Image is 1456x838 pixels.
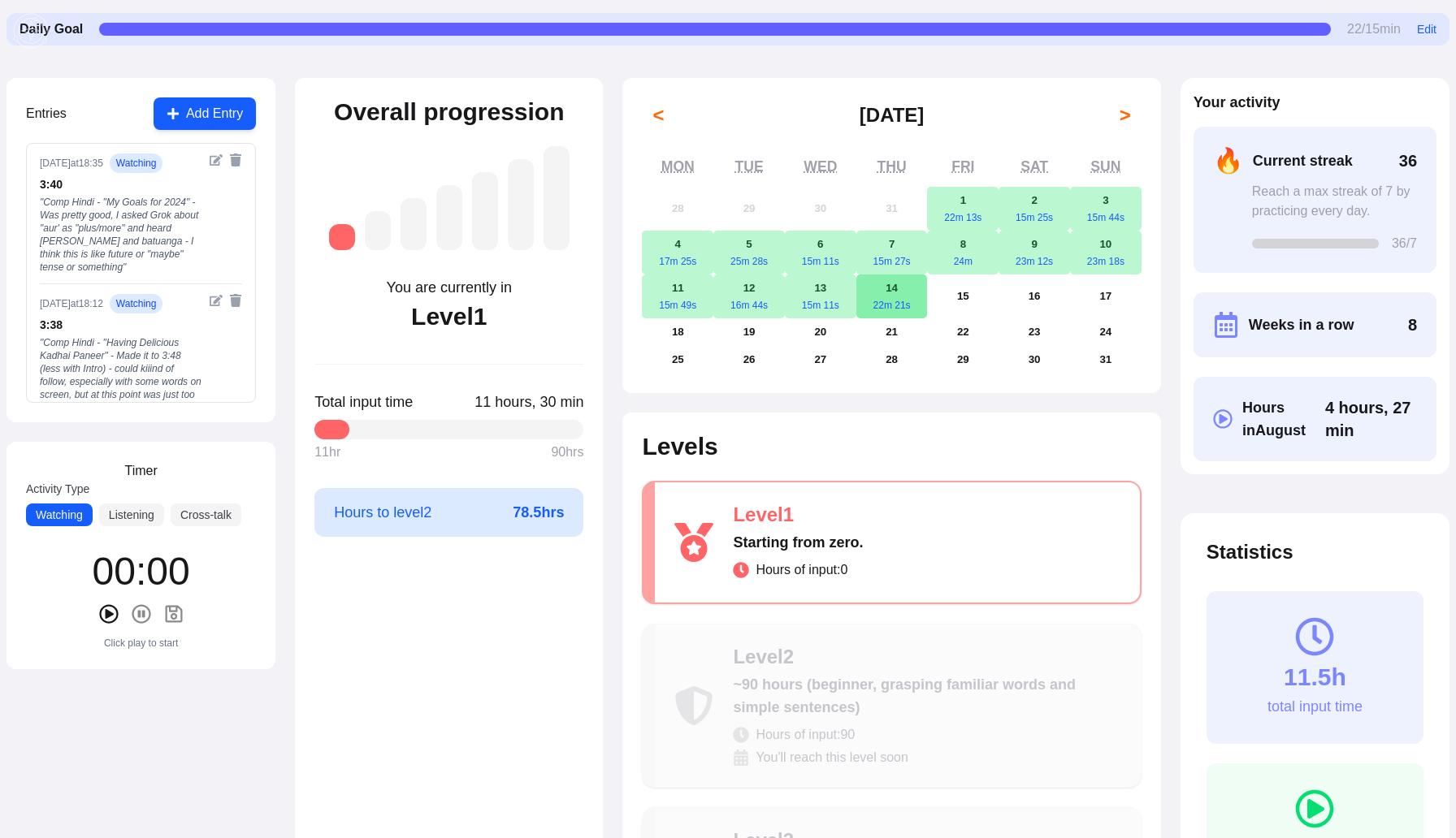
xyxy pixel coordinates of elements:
span: 78.5 hrs [513,501,564,524]
button: August 20, 2025 [785,318,856,346]
span: 11 hr [314,443,340,462]
button: August 30, 2025 [999,346,1070,374]
span: watching [110,294,163,313]
abbr: August 26, 2025 [743,353,756,365]
div: ~90 hours (beginner, grasping familiar words and simple sentences) [733,673,1120,719]
abbr: August 3, 2025 [1103,194,1108,206]
button: August 23, 2025 [999,318,1070,346]
button: August 14, 202522m 21s [856,274,928,318]
span: Click to toggle between decimal and time format [1325,396,1417,442]
div: 15m 44s [1070,211,1142,224]
div: Level 7: ~2,625 hours (near-native, understanding most media and conversations fluently) [544,146,570,250]
div: 15m 27s [856,255,928,268]
button: August 13, 202515m 11s [785,274,856,318]
abbr: August 25, 2025 [672,353,684,365]
abbr: August 22, 2025 [957,326,969,338]
button: > [1109,99,1142,132]
div: Level 1 [733,502,1120,528]
span: 90 hrs [551,443,583,462]
button: Edit entry [210,294,223,307]
h2: Statistics [1207,539,1423,565]
abbr: August 24, 2025 [1099,326,1111,338]
div: " Comp Hindi - "My Goals for 2024" - Was pretty good, I asked Grok about "aur' as "plus/more" and... [40,196,203,274]
abbr: Monday [661,158,695,175]
span: 36 [1399,149,1417,172]
div: Starting from zero. [733,531,1120,554]
abbr: August 11, 2025 [672,282,684,294]
button: Add Entry [154,97,256,130]
abbr: Wednesday [804,158,837,175]
abbr: August 31, 2025 [1099,353,1111,365]
button: August 17, 2025 [1070,274,1142,318]
abbr: August 2, 2025 [1031,194,1037,206]
span: Hours in August [1242,396,1325,442]
span: < [652,102,664,128]
span: Hours to level 2 [334,501,431,524]
button: August 25, 2025 [642,346,713,374]
div: Level 5: ~1,050 hours (high intermediate, understanding most everyday content) [472,172,498,250]
abbr: July 30, 2025 [814,202,826,214]
span: Hours of input: 90 [756,725,855,745]
abbr: August 6, 2025 [817,238,823,250]
button: August 10, 202523m 18s [1070,231,1142,274]
button: August 1, 202522m 13s [927,187,999,231]
abbr: August 9, 2025 [1031,238,1037,250]
button: August 27, 2025 [785,346,856,374]
button: < [642,99,674,132]
div: Level 6: ~1,750 hours (advanced, understanding native media with effort) [508,159,534,250]
button: August 19, 2025 [713,318,785,346]
span: Total input time [314,391,413,413]
abbr: August 10, 2025 [1099,238,1111,250]
button: Edit [1417,21,1436,37]
button: July 29, 2025 [713,187,785,231]
div: Level 3: ~260 hours (low intermediate, understanding simple conversations) [401,198,427,250]
button: August 5, 202525m 28s [713,231,785,274]
abbr: Sunday [1090,158,1120,175]
div: Click play to start [104,637,178,650]
div: 16m 44s [713,299,785,312]
button: Delete entry [229,153,242,166]
button: August 11, 202515m 49s [642,274,713,318]
div: 3 : 38 [40,317,203,333]
div: 3 : 40 [40,176,203,192]
div: 22m 21s [856,299,928,312]
button: August 2, 202515m 25s [999,187,1070,231]
button: Delete entry [229,294,242,307]
abbr: August 29, 2025 [957,353,969,365]
button: August 24, 2025 [1070,318,1142,346]
abbr: August 1, 2025 [960,194,966,206]
div: [DATE] at 18:12 [40,297,103,310]
div: 00 : 00 [93,552,190,591]
abbr: August 14, 2025 [886,282,898,294]
div: Level 2: ~90 hours (beginner, grasping familiar words and simple sentences) [365,211,391,250]
abbr: August 23, 2025 [1029,326,1041,338]
button: Watching [26,503,93,526]
div: 15m 25s [999,211,1070,224]
button: August 6, 202515m 11s [785,231,856,274]
abbr: July 31, 2025 [886,202,898,214]
label: Activity Type [26,481,256,497]
button: August 12, 202516m 44s [713,274,785,318]
abbr: August 13, 2025 [814,282,826,294]
div: You are currently in [387,276,512,299]
button: August 28, 2025 [856,346,928,374]
span: watching [110,153,163,173]
h2: Your activity [1194,91,1436,114]
button: August 7, 202515m 27s [856,231,928,274]
div: 23m 18s [1070,255,1142,268]
div: 15m 11s [785,255,856,268]
button: Edit entry [210,153,223,166]
button: August 3, 202515m 44s [1070,187,1142,231]
h3: Entries [26,104,67,123]
button: August 31, 2025 [1070,346,1142,374]
div: Level 1: Starting from zero. [329,224,355,250]
abbr: August 27, 2025 [814,353,826,365]
div: 23m 12s [999,255,1070,268]
button: August 22, 2025 [927,318,999,346]
button: August 21, 2025 [856,318,928,346]
abbr: Saturday [1020,158,1048,175]
div: [DATE] at 18:35 [40,157,103,170]
abbr: Tuesday [734,158,763,175]
span: 36 /7 [1392,234,1417,253]
button: August 29, 2025 [927,346,999,374]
